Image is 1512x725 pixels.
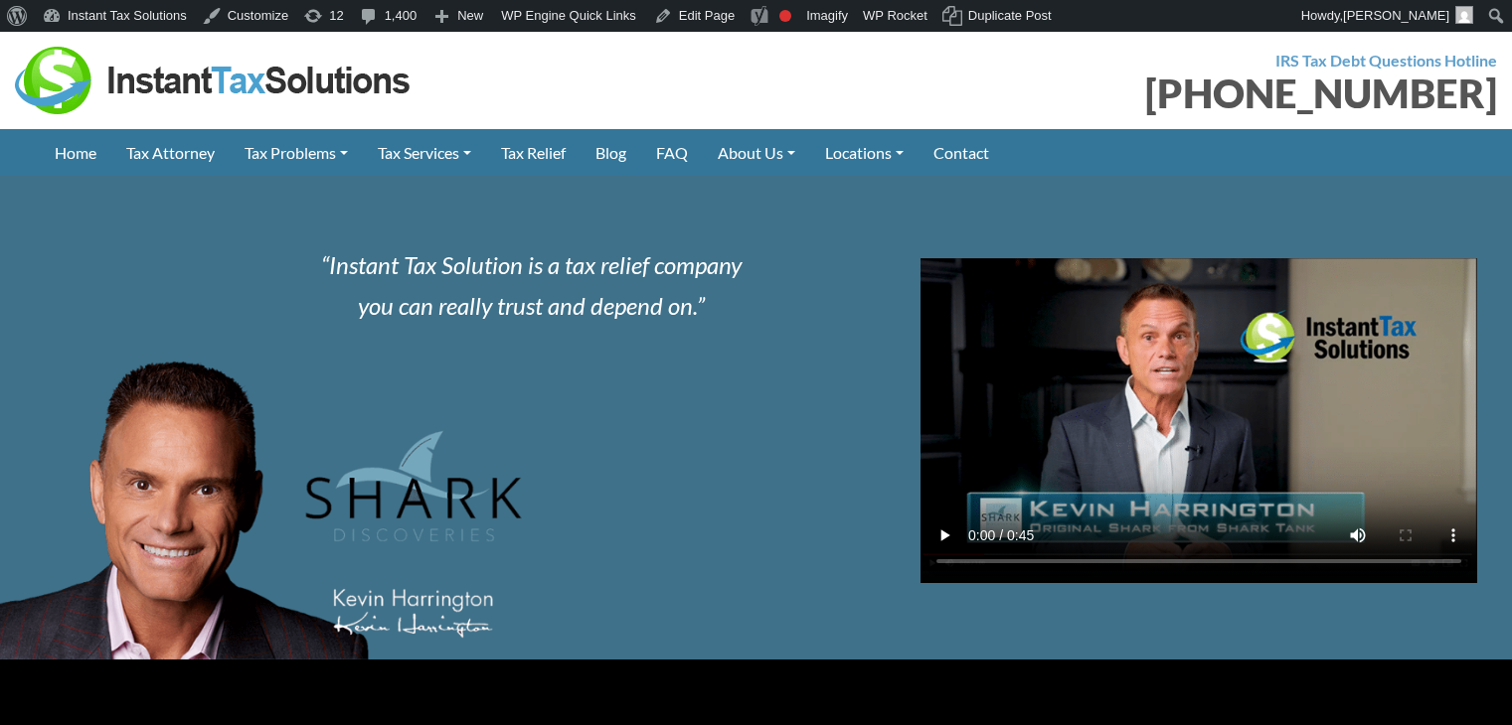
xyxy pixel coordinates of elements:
a: Tax Attorney [111,129,230,176]
a: Tax Problems [230,129,363,176]
a: Home [40,129,111,176]
a: Tax Services [363,129,486,176]
img: Instant Tax Solutions Logo [15,47,413,114]
span: [PERSON_NAME] [1343,8,1449,23]
div: Focus keyphrase not set [779,10,791,22]
a: About Us [703,129,810,176]
strong: IRS Tax Debt Questions Hotline [1275,51,1497,70]
div: [PHONE_NUMBER] [771,73,1498,113]
a: Contact [919,129,1004,176]
a: Locations [810,129,919,176]
a: Instant Tax Solutions Logo [15,69,413,87]
a: Blog [581,129,641,176]
i: Instant Tax Solution is a tax relief company you can really trust and depend on. [321,250,742,320]
a: Tax Relief [486,129,581,176]
a: FAQ [641,129,703,176]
